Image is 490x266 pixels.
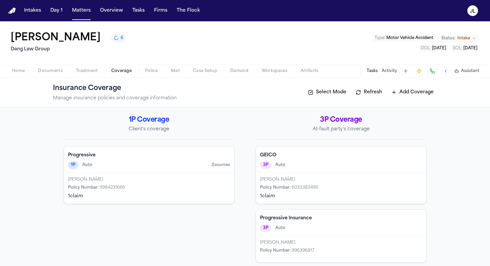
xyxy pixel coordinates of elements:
[260,161,271,169] span: 3P
[151,5,170,17] button: Firms
[111,68,132,74] span: Coverage
[273,225,287,231] span: Auto
[80,162,94,168] span: Auto
[68,161,78,169] span: 1P
[454,68,479,74] button: Assistant
[256,115,426,125] h2: 3P Coverage
[12,68,25,74] span: Home
[68,193,230,200] div: 1 claim
[174,5,203,17] button: The Flock
[11,32,101,44] h1: [PERSON_NAME]
[373,35,435,41] button: Edit Type: Motor Vehicle Accident
[100,186,125,190] span: 9984231666
[260,177,422,182] div: [PERSON_NAME]
[470,9,475,14] text: JL
[53,95,177,102] p: Manage insurance policies and coverage information
[11,45,126,53] h2: Dang Law Group
[438,34,479,42] button: Change status from Intake
[388,87,437,98] button: Add Coverage
[38,68,63,74] span: Documents
[301,68,319,74] span: Artifacts
[260,152,422,159] h4: GEICO
[260,224,271,232] span: 3P
[145,68,158,74] span: Police
[260,186,291,190] span: Policy Number :
[53,83,136,94] h1: Insurance Coverage
[97,5,126,17] button: Overview
[230,68,248,74] span: Demand
[48,5,65,17] button: Day 1
[64,126,234,133] p: Client's coverage
[292,186,318,190] span: 6033383495
[421,46,431,50] span: DOL :
[11,32,101,44] button: Edit matter name
[68,152,230,159] h4: Progressive
[111,34,126,42] button: 6 active tasks
[260,240,422,245] div: [PERSON_NAME]
[260,215,422,222] h4: Progressive Insurance
[69,5,93,17] button: Matters
[68,186,99,190] span: Policy Number :
[451,45,479,52] button: Edit SOL: 2027-08-07
[441,36,455,41] span: Status:
[68,177,230,182] div: [PERSON_NAME]
[121,35,123,41] span: 6
[414,66,424,76] button: Create Immediate Task
[256,126,426,133] p: At-fault party's coverage
[367,68,378,74] button: Tasks
[386,36,433,40] span: Motor Vehicle Accident
[130,5,147,17] button: Tasks
[262,68,287,74] span: Workspaces
[461,68,479,74] span: Assistant
[463,46,477,50] span: [DATE]
[292,249,314,253] span: 996396817
[212,162,230,168] span: 2 source s
[8,8,16,14] img: Finch Logo
[64,115,234,125] h2: 1P Coverage
[305,87,350,98] button: Select Mode
[260,193,422,200] div: 1 claim
[419,45,448,52] button: Edit DOL: 2025-08-07
[428,66,437,76] button: Make a Call
[382,68,397,74] button: Activity
[457,36,470,41] span: Intake
[76,68,98,74] span: Treatment
[273,162,287,168] span: Auto
[260,249,291,253] span: Policy Number :
[453,46,462,50] span: SOL :
[8,8,16,14] a: Home
[193,68,217,74] span: Case Setup
[375,36,385,40] span: Type :
[401,66,410,76] button: Add Task
[21,5,44,17] button: Intakes
[352,87,385,98] button: Refresh
[171,68,180,74] span: Mail
[432,46,446,50] span: [DATE]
